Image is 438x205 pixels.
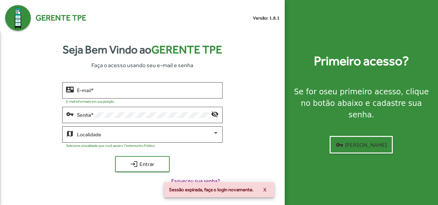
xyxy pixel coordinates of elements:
[336,141,343,149] mat-icon: vpn_key
[336,139,387,151] span: [PERSON_NAME]
[91,61,193,69] span: Faça o acesso usando seu e-mail e senha
[63,41,222,58] strong: Seja Bem Vindo ao
[263,184,266,195] span: X
[66,144,156,147] mat-hint: Selecione a localidade que você apoia o Testemunho Público.
[66,85,74,93] mat-icon: contact_mail
[130,160,138,168] mat-icon: login
[169,186,254,193] span: Sessão expirada, faça o login novamente.
[314,51,409,71] strong: Primeiro acesso?
[211,110,219,118] mat-icon: visibility_off
[330,136,393,154] button: [PERSON_NAME]
[66,99,115,103] mat-hint: E-mail informado em sua petição.
[121,158,164,170] span: Entrar
[36,12,86,24] span: Gerente TPE
[66,110,74,118] mat-icon: vpn_key
[258,184,272,195] button: X
[292,86,430,121] div: Se for o , clique no botão abaixo e cadastre sua senha.
[324,87,401,96] strong: seu primeiro acesso
[253,15,280,21] small: Versão: 1.8.1
[115,156,170,172] button: Entrar
[151,43,222,56] span: Gerente TPE
[5,5,31,31] img: Logo Gerente
[66,130,74,137] mat-icon: map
